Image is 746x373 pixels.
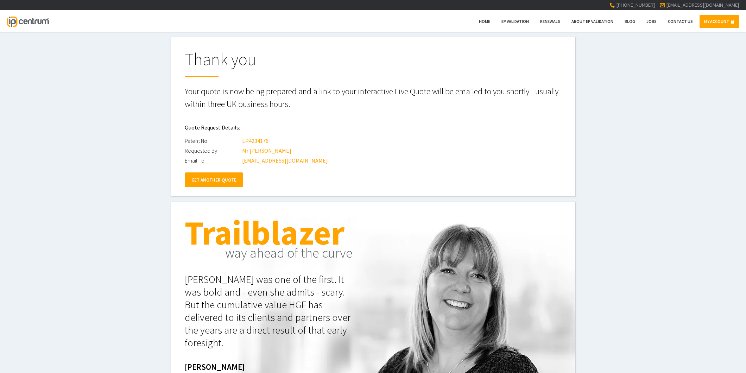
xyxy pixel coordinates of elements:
div: [EMAIL_ADDRESS][DOMAIN_NAME] [242,156,328,165]
p: Your quote is now being prepared and a link to your interactive Live Quote will be emailed to you... [185,85,561,110]
span: [PHONE_NUMBER] [616,2,655,8]
span: Renewals [540,19,560,24]
a: Contact Us [663,15,697,28]
div: Mr [PERSON_NAME] [242,146,291,156]
span: Home [479,19,490,24]
span: EP Validation [501,19,529,24]
div: Email To [185,156,241,165]
span: Jobs [646,19,657,24]
div: Requested By [185,146,241,156]
a: EP Validation [497,15,533,28]
a: GET ANOTHER QUOTE [185,172,243,187]
a: IP Centrum [7,10,49,32]
a: Renewals [536,15,565,28]
div: EP4234176 [242,136,268,146]
a: Blog [620,15,640,28]
a: Jobs [642,15,661,28]
span: About EP Validation [571,19,613,24]
a: [EMAIL_ADDRESS][DOMAIN_NAME] [666,2,739,8]
div: Patent No [185,136,241,146]
a: About EP Validation [567,15,618,28]
h1: Thank you [185,51,561,77]
a: Home [474,15,495,28]
span: Contact Us [668,19,693,24]
a: MY ACCOUNT [700,15,739,28]
h2: Quote Request Details: [185,119,561,136]
span: Blog [625,19,635,24]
